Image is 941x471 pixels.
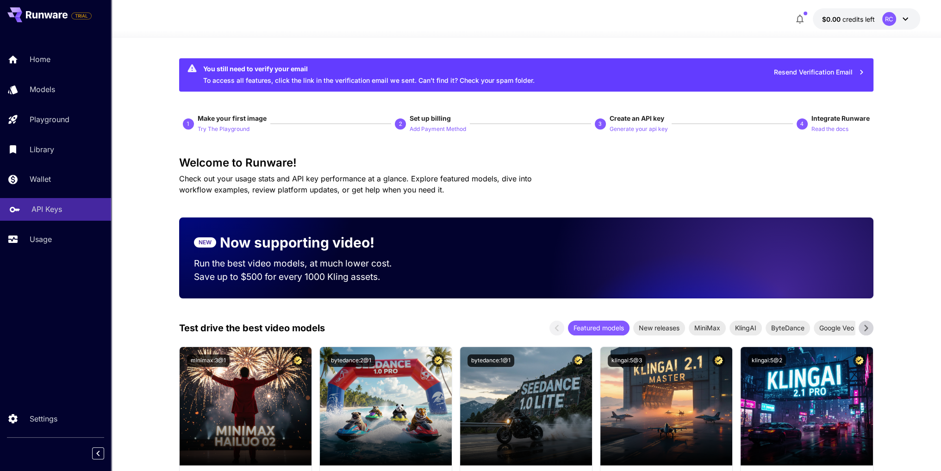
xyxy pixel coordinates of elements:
[320,347,452,465] img: alt
[608,354,646,367] button: klingai:5@3
[187,120,190,128] p: 1
[882,12,896,26] div: RC
[194,257,410,270] p: Run the best video models, at much lower cost.
[748,354,786,367] button: klingai:5@2
[203,64,535,74] div: You still need to verify your email
[179,321,325,335] p: Test drive the best video models
[30,413,57,424] p: Settings
[203,61,535,89] div: To access all features, click the link in the verification email we sent. Can’t find it? Check yo...
[811,123,848,134] button: Read the docs
[689,321,726,335] div: MiniMax
[610,125,668,134] p: Generate your api key
[568,323,629,333] span: Featured models
[800,120,804,128] p: 4
[741,347,872,465] img: alt
[729,321,762,335] div: KlingAI
[30,234,52,245] p: Usage
[633,321,685,335] div: New releases
[179,174,532,194] span: Check out your usage stats and API key performance at a glance. Explore featured models, dive int...
[410,123,466,134] button: Add Payment Method
[814,323,860,333] span: Google Veo
[71,10,92,21] span: Add your payment card to enable full platform functionality.
[194,270,410,284] p: Save up to $500 for every 1000 Kling assets.
[598,120,602,128] p: 3
[30,144,54,155] p: Library
[198,125,249,134] p: Try The Playground
[30,114,69,125] p: Playground
[187,354,230,367] button: minimax:3@1
[853,354,866,367] button: Certified Model – Vetted for best performance and includes a commercial license.
[822,15,842,23] span: $0.00
[220,232,374,253] p: Now supporting video!
[30,174,51,185] p: Wallet
[814,321,860,335] div: Google Veo
[568,321,629,335] div: Featured models
[689,323,726,333] span: MiniMax
[198,114,267,122] span: Make your first image
[729,323,762,333] span: KlingAI
[198,123,249,134] button: Try The Playground
[30,84,55,95] p: Models
[572,354,585,367] button: Certified Model – Vetted for best performance and includes a commercial license.
[766,323,810,333] span: ByteDance
[432,354,444,367] button: Certified Model – Vetted for best performance and includes a commercial license.
[30,54,50,65] p: Home
[766,321,810,335] div: ByteDance
[813,8,920,30] button: $0.00RC
[292,354,304,367] button: Certified Model – Vetted for best performance and includes a commercial license.
[31,204,62,215] p: API Keys
[399,120,402,128] p: 2
[842,15,875,23] span: credits left
[610,123,668,134] button: Generate your api key
[467,354,514,367] button: bytedance:1@1
[460,347,592,465] img: alt
[610,114,664,122] span: Create an API key
[769,63,870,82] button: Resend Verification Email
[410,125,466,134] p: Add Payment Method
[327,354,375,367] button: bytedance:2@1
[712,354,725,367] button: Certified Model – Vetted for best performance and includes a commercial license.
[811,125,848,134] p: Read the docs
[822,14,875,24] div: $0.00
[600,347,732,465] img: alt
[99,445,111,462] div: Collapse sidebar
[72,12,91,19] span: TRIAL
[199,238,212,247] p: NEW
[811,114,870,122] span: Integrate Runware
[179,156,873,169] h3: Welcome to Runware!
[410,114,451,122] span: Set up billing
[180,347,312,465] img: alt
[92,447,104,459] button: Collapse sidebar
[633,323,685,333] span: New releases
